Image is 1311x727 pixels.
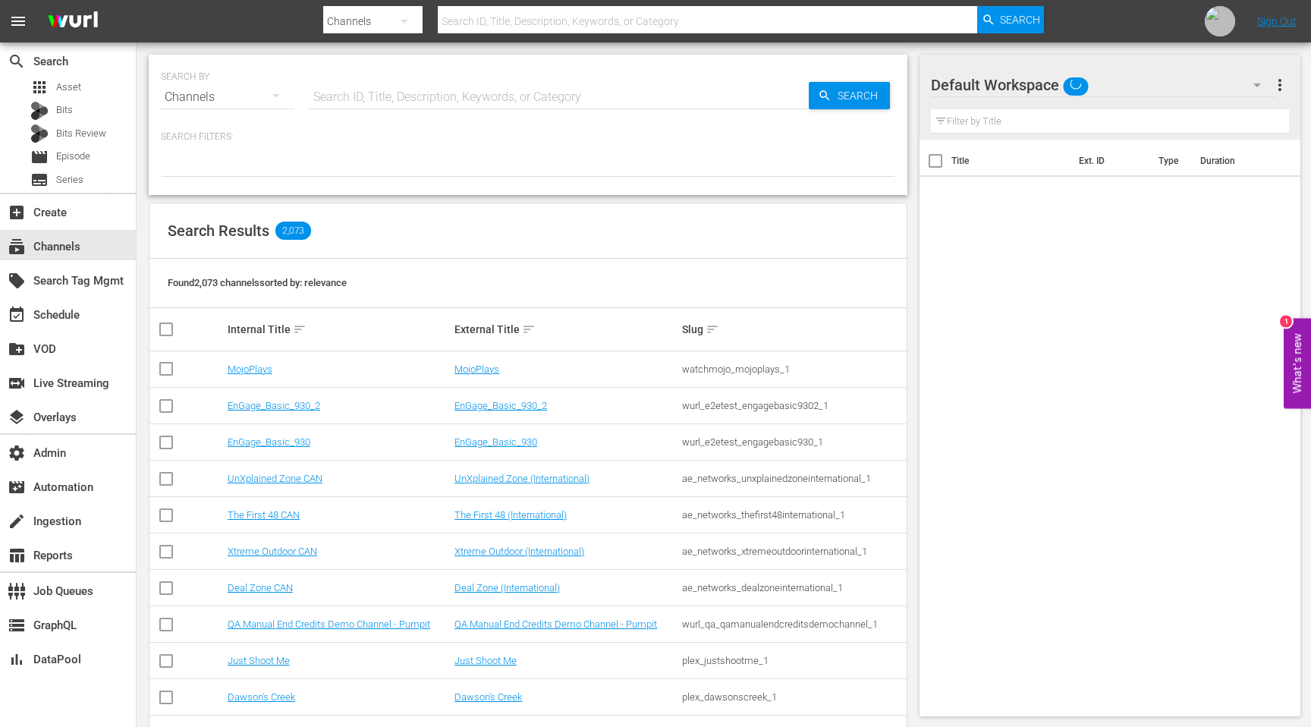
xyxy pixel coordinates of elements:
a: QA Manual End Credits Demo Channel - Pumpit [228,618,430,630]
a: Sign Out [1257,15,1297,27]
div: 1 [1280,316,1292,328]
a: QA Manual End Credits Demo Channel - Pumpit [454,618,657,630]
span: menu [9,12,27,30]
a: EnGage_Basic_930_2 [454,400,547,411]
span: Search [1000,6,1040,33]
span: Search [832,82,890,109]
a: MojoPlays [228,363,272,375]
span: Series [56,172,83,187]
a: Deal Zone CAN [228,582,293,593]
div: ae_networks_unxplainedzoneinternational_1 [682,473,904,484]
span: VOD [8,340,26,358]
span: GraphQL [8,616,26,634]
div: wurl_qa_qamanualendcreditsdemochannel_1 [682,618,904,630]
span: Schedule [8,306,26,324]
th: Ext. ID [1070,140,1149,182]
span: Bits [56,102,73,118]
span: sort [522,323,536,336]
span: Bits Review [56,126,106,141]
button: Search [809,82,890,109]
th: Title [951,140,1070,182]
span: Create [8,203,26,222]
a: Xtreme Outdoor CAN [228,546,317,557]
div: plex_dawsonscreek_1 [682,691,904,703]
span: sort [706,323,719,336]
div: ae_networks_dealzoneinternational_1 [682,582,904,593]
div: Internal Title [228,320,450,338]
a: Dawson's Creek [454,691,522,703]
a: MojoPlays [454,363,499,375]
span: Asset [56,80,81,95]
span: Live Streaming [8,374,26,392]
div: plex_justshootme_1 [682,655,904,666]
th: Duration [1191,140,1282,182]
a: Just Shoot Me [454,655,517,666]
a: EnGage_Basic_930 [228,436,310,448]
span: Overlays [8,408,26,426]
button: more_vert [1271,67,1289,103]
div: Channels [161,76,294,118]
a: Deal Zone (International) [454,582,560,593]
span: Ingestion [8,512,26,530]
a: Dawson's Creek [228,691,295,703]
div: Slug [682,320,904,338]
span: Search [8,52,26,71]
span: more_vert [1271,76,1289,94]
div: ae_networks_xtremeoutdoorinternational_1 [682,546,904,557]
span: DataPool [8,650,26,669]
p: Search Filters: [161,131,895,143]
span: Episode [30,148,49,166]
span: 2,073 [275,222,311,240]
a: Xtreme Outdoor (International) [454,546,584,557]
img: ans4CAIJ8jUAAAAAAAAAAAAAAAAAAAAAAAAgQb4GAAAAAAAAAAAAAAAAAAAAAAAAJMjXAAAAAAAAAAAAAAAAAAAAAAAAgAT5G... [36,4,109,39]
span: Search Results [168,222,269,240]
span: Admin [8,444,26,462]
div: wurl_e2etest_engagebasic9302_1 [682,400,904,411]
span: Found 2,073 channels sorted by: relevance [168,277,347,288]
div: ae_networks_thefirst48international_1 [682,509,904,521]
button: Open Feedback Widget [1284,319,1311,409]
span: Job Queues [8,582,26,600]
span: Search Tag Mgmt [8,272,26,290]
div: Bits Review [30,124,49,143]
a: Just Shoot Me [228,655,290,666]
a: The First 48 CAN [228,509,300,521]
div: wurl_e2etest_engagebasic930_1 [682,436,904,448]
span: sort [293,323,307,336]
span: Channels [8,238,26,256]
span: Reports [8,546,26,565]
div: Bits [30,102,49,120]
div: Default Workspace [931,64,1275,106]
span: Episode [56,149,90,164]
a: EnGage_Basic_930 [454,436,537,448]
span: Asset [30,78,49,96]
div: External Title [454,320,677,338]
div: watchmojo_mojoplays_1 [682,363,904,375]
span: Automation [8,478,26,496]
img: photo.jpg [1205,6,1235,36]
span: Series [30,171,49,189]
a: UnXplained Zone CAN [228,473,322,484]
th: Type [1149,140,1191,182]
a: UnXplained Zone (International) [454,473,589,484]
a: The First 48 (International) [454,509,567,521]
button: Search [977,6,1044,33]
a: EnGage_Basic_930_2 [228,400,320,411]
